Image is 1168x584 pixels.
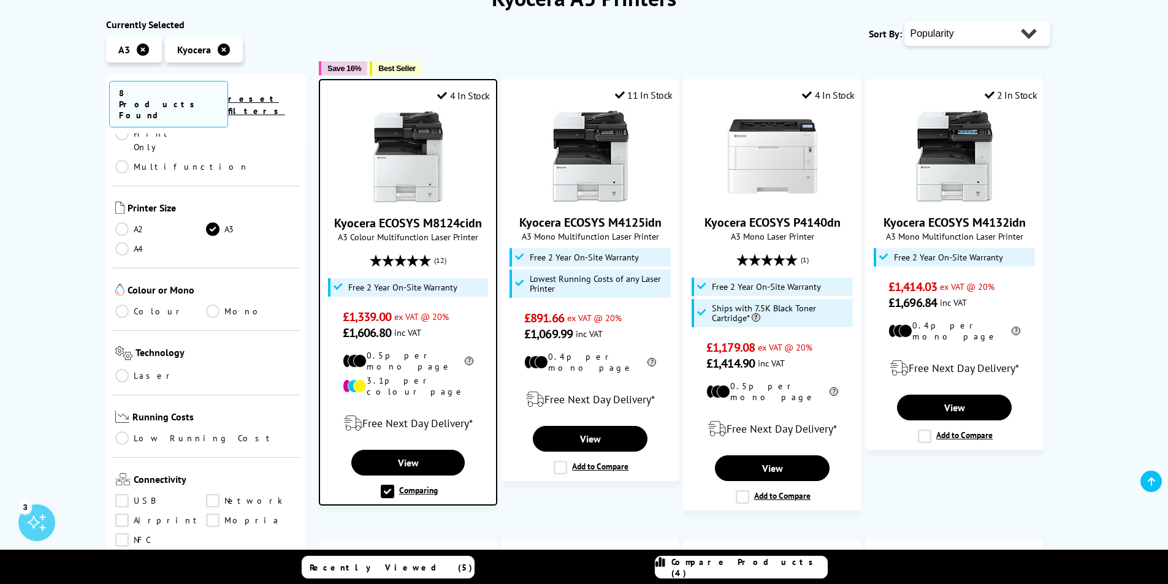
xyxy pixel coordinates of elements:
a: A4 [115,242,207,256]
span: Sort By: [869,28,902,40]
li: 3.1p per colour page [343,375,474,397]
a: Low Running Cost [115,431,298,445]
span: £1,606.80 [343,325,391,341]
span: ex VAT @ 20% [940,281,994,292]
a: Multifunction [115,160,249,173]
span: Free 2 Year On-Site Warranty [894,252,1003,262]
img: Kyocera ECOSYS M4132idn [909,110,1001,202]
button: Save 16% [319,61,367,75]
li: 0.4p per mono page [524,351,656,373]
span: Kyocera [177,44,211,56]
span: Running Costs [132,411,297,426]
button: Best Seller [370,61,422,75]
div: modal_delivery [326,406,490,441]
span: Best Seller [378,64,416,73]
a: Laser [115,369,207,382]
span: A3 Mono Multifunction Laser Printer [508,230,673,242]
a: Print Only [115,127,207,154]
label: Comparing [381,485,438,498]
a: Kyocera ECOSYS M4125idn [544,192,636,205]
span: Recently Viewed (5) [310,562,473,573]
img: Technology [115,346,133,360]
span: Compare Products (4) [671,556,827,578]
a: Recently Viewed (5) [302,556,475,578]
div: 2 In Stock [985,89,1037,101]
span: inc VAT [758,357,785,369]
label: Add to Compare [554,461,628,474]
a: Kyocera ECOSYS M8124cidn [334,215,482,231]
div: Currently Selected [106,18,307,31]
div: 4 In Stock [437,89,490,102]
div: modal_delivery [872,351,1037,385]
img: Printer Size [115,202,124,214]
span: (12) [434,249,446,272]
a: Mopria [206,514,297,527]
span: £1,414.90 [706,355,755,371]
a: Network [206,494,297,507]
span: £891.66 [524,310,564,326]
span: inc VAT [576,328,603,339]
a: Kyocera ECOSYS M4125idn [519,214,662,230]
span: (1) [801,248,809,271]
span: inc VAT [940,297,967,308]
a: Kyocera ECOSYS M4132idn [884,214,1026,230]
span: £1,696.84 [888,295,937,311]
span: ex VAT @ 20% [394,311,449,322]
a: Kyocera ECOSYS M4132idn [909,192,1001,205]
span: Printer Size [128,202,298,216]
img: Kyocera ECOSYS M4125idn [544,110,636,202]
span: £1,414.03 [888,279,937,295]
a: Compare Products (4) [655,556,828,578]
a: Mono [206,305,297,318]
a: Colour [115,305,207,318]
div: modal_delivery [690,412,855,446]
span: Save 16% [327,64,361,73]
a: Kyocera ECOSYS P4140dn [704,214,841,230]
span: Free 2 Year On-Site Warranty [712,282,821,292]
span: 8 Products Found [109,81,228,127]
span: £1,339.00 [343,309,391,325]
span: A3 Mono Laser Printer [690,230,855,242]
a: View [533,426,647,452]
li: 0.5p per mono page [706,381,838,403]
span: Free 2 Year On-Site Warranty [348,283,457,292]
a: View [897,395,1011,420]
img: Kyocera ECOSYS P4140dn [727,110,819,202]
span: A3 Mono Multifunction Laser Printer [872,230,1037,242]
a: USB [115,494,207,507]
span: Connectivity [134,473,298,488]
span: A3 Colour Multifunction Laser Printer [326,231,490,243]
a: Kyocera ECOSYS P4140dn [727,192,819,205]
span: Ships with 7.5K Black Toner Cartridge* [712,303,850,323]
a: View [351,450,465,476]
div: 4 In Stock [802,89,855,101]
div: 11 In Stock [615,89,673,101]
span: £1,069.99 [524,326,573,342]
span: inc VAT [394,327,421,338]
div: 3 [18,500,32,514]
span: Free 2 Year On-Site Warranty [530,252,639,262]
label: Add to Compare [736,490,811,504]
a: A3 [206,222,297,236]
span: £1,179.08 [706,339,755,355]
a: Airprint [115,514,207,527]
a: Kyocera ECOSYS M8124cidn [362,193,454,205]
img: Colour or Mono [115,284,124,296]
span: Lowest Running Costs of any Laser Printer [530,274,668,294]
img: Connectivity [115,473,131,485]
span: ex VAT @ 20% [567,312,622,324]
div: modal_delivery [508,382,673,417]
span: A3 [118,44,130,56]
a: View [715,455,829,481]
span: Technology [136,346,297,363]
img: Running Costs [115,411,130,423]
span: ex VAT @ 20% [758,341,812,353]
a: NFC [115,533,207,547]
li: 0.4p per mono page [888,320,1020,342]
a: reset filters [228,93,285,116]
li: 0.5p per mono page [343,350,474,372]
span: Colour or Mono [128,284,298,298]
label: Add to Compare [918,430,993,443]
img: Kyocera ECOSYS M8124cidn [362,111,454,203]
a: A2 [115,222,207,236]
